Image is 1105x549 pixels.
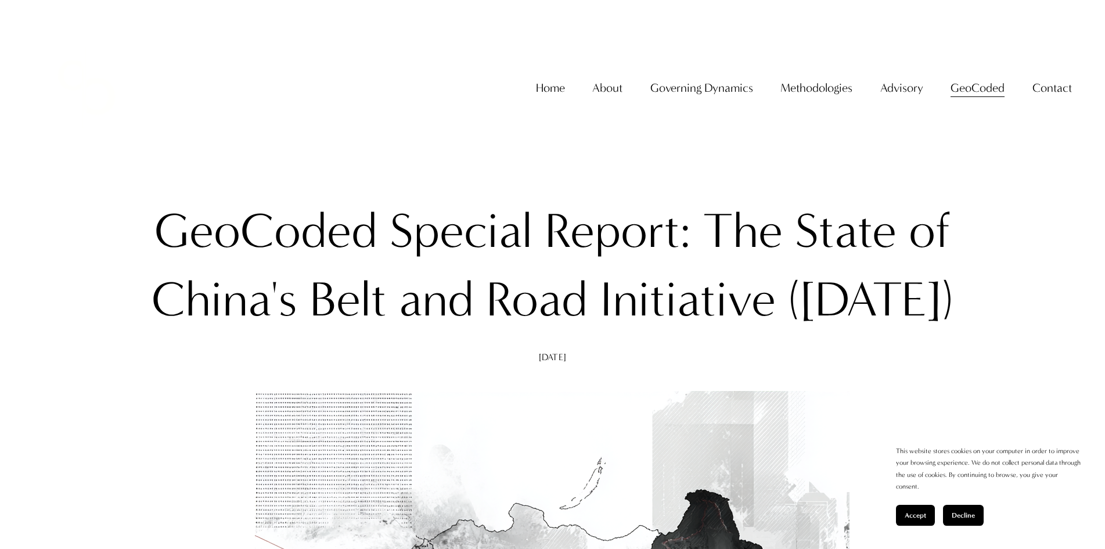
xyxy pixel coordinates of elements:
p: This website stores cookies on your computer in order to improve your browsing experience. We do ... [896,446,1082,493]
img: Christopher Sanchez &amp; Co. [33,34,140,141]
h1: GeoCoded Special Report: The State of China's Belt and Road Initiative ([DATE]) [142,197,963,335]
button: Decline [943,505,984,526]
span: [DATE] [539,351,566,363]
span: Accept [905,511,926,519]
a: folder dropdown [650,76,753,99]
a: folder dropdown [880,76,923,99]
span: Methodologies [780,77,852,99]
a: folder dropdown [1032,76,1072,99]
span: Decline [952,511,975,519]
section: Cookie banner [884,434,1093,537]
a: folder dropdown [592,76,622,99]
a: Home [536,76,565,99]
span: Governing Dynamics [650,77,753,99]
button: Accept [896,505,935,526]
a: folder dropdown [780,76,852,99]
a: folder dropdown [951,76,1005,99]
span: Advisory [880,77,923,99]
span: GeoCoded [951,77,1005,99]
span: Contact [1032,77,1072,99]
span: About [592,77,622,99]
